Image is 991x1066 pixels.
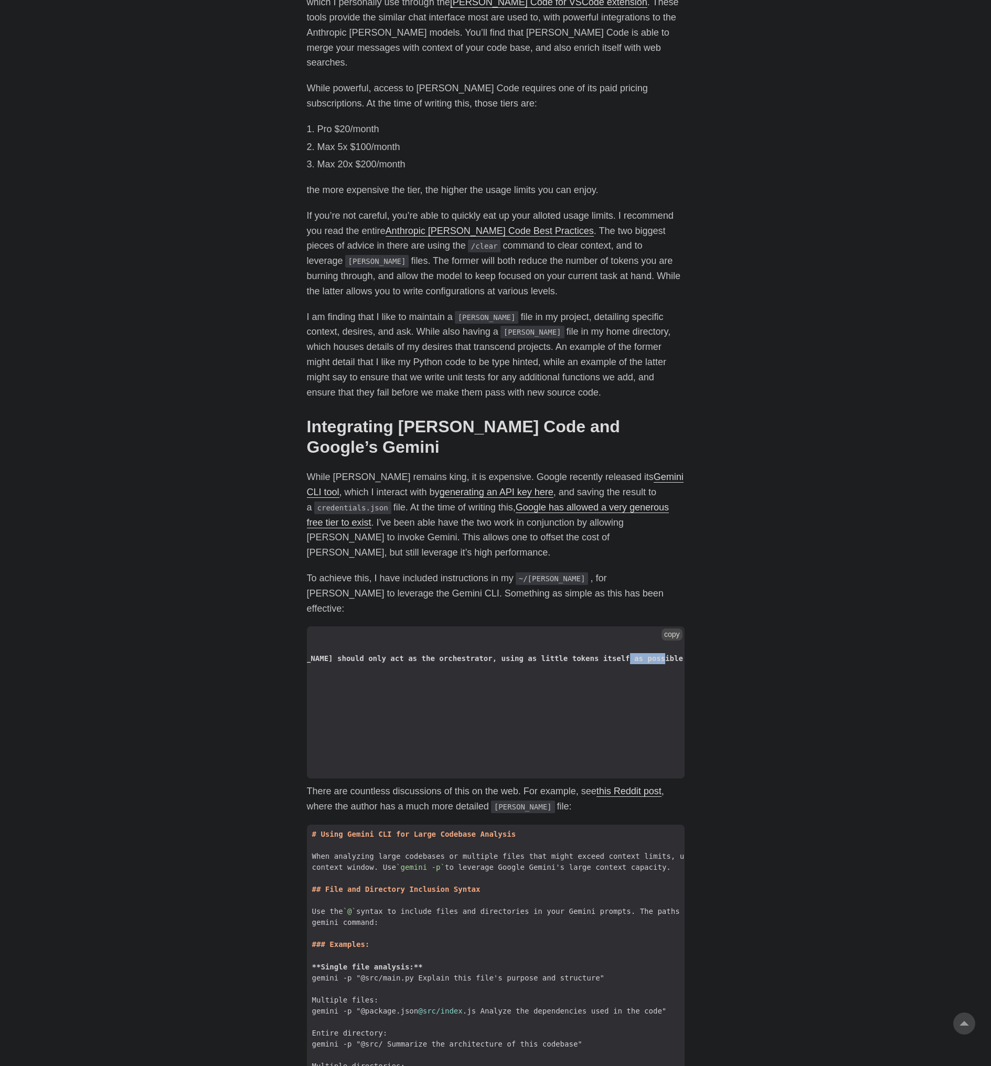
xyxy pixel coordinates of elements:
[312,940,370,948] span: ### Examples:
[307,1006,672,1017] span: gemini -p "@package.json .js Analyze the dependencies used in the code"
[307,784,685,814] p: There are countless discussions of this on the web. For example, see , where the author has a muc...
[307,571,685,616] p: To achieve this, I have included instructions in my , for [PERSON_NAME] to leverage the Gemini CL...
[307,1028,393,1039] span: Entire directory:
[500,326,564,338] code: [PERSON_NAME]
[312,885,481,893] span: ## File and Directory Inclusion Syntax
[491,801,555,813] code: [PERSON_NAME]
[386,226,594,236] a: Anthropic [PERSON_NAME] Code Best Practices
[317,140,685,155] li: Max 5x $100/month
[440,487,553,497] a: generating an API key here
[307,81,685,111] p: While powerful, access to [PERSON_NAME] Code requires one of its paid pricing subscriptions. At t...
[307,851,840,862] span: When analyzing large codebases or multiple files that might exceed context limits, use the Gemini...
[307,470,685,560] p: While [PERSON_NAME] remains king, it is expensive. Google recently released its , which I interac...
[307,183,685,198] p: the more expensive the tier, the higher the usage limits you can enjoy.
[307,862,676,873] span: context window. Use to leverage Google Gemini's large context capacity.
[317,157,685,172] li: Max 20x $200/month
[596,786,662,796] a: this Reddit post
[307,417,685,457] h2: Integrating [PERSON_NAME] Code and Google’s Gemini
[307,995,384,1006] span: Multiple files:
[307,917,384,928] span: gemini command:
[314,502,391,514] code: credentials.json
[307,906,862,917] span: Use the syntax to include files and directories in your Gemini prompts. The paths should be relat...
[307,502,669,528] a: Google has allowed a very generous free tier to exist
[307,1039,588,1050] span: gemini -p "@src/ Summarize the architecture of this codebase"
[307,973,610,984] span: gemini -p "@src/main.py Explain this file's purpose and structure"
[312,830,516,838] span: # Using Gemini CLI for Large Codebase Analysis
[312,963,423,971] span: **Single file analysis:**
[317,122,685,137] li: Pro $20/month
[662,628,683,640] button: copy
[418,1007,462,1015] span: @src/index
[343,907,356,915] span: `@`
[307,208,685,299] p: If you’re not careful, you’re able to quickly eat up your alloted usage limits. I recommend you r...
[516,572,589,585] code: ~/[PERSON_NAME]
[307,310,685,400] p: I am finding that I like to maintain a file in my project, detailing specific context, desires, a...
[345,255,409,268] code: [PERSON_NAME]
[468,240,501,252] code: /clear
[396,863,445,871] span: `gemini -p`
[953,1012,975,1035] a: go to top
[455,311,519,324] code: [PERSON_NAME]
